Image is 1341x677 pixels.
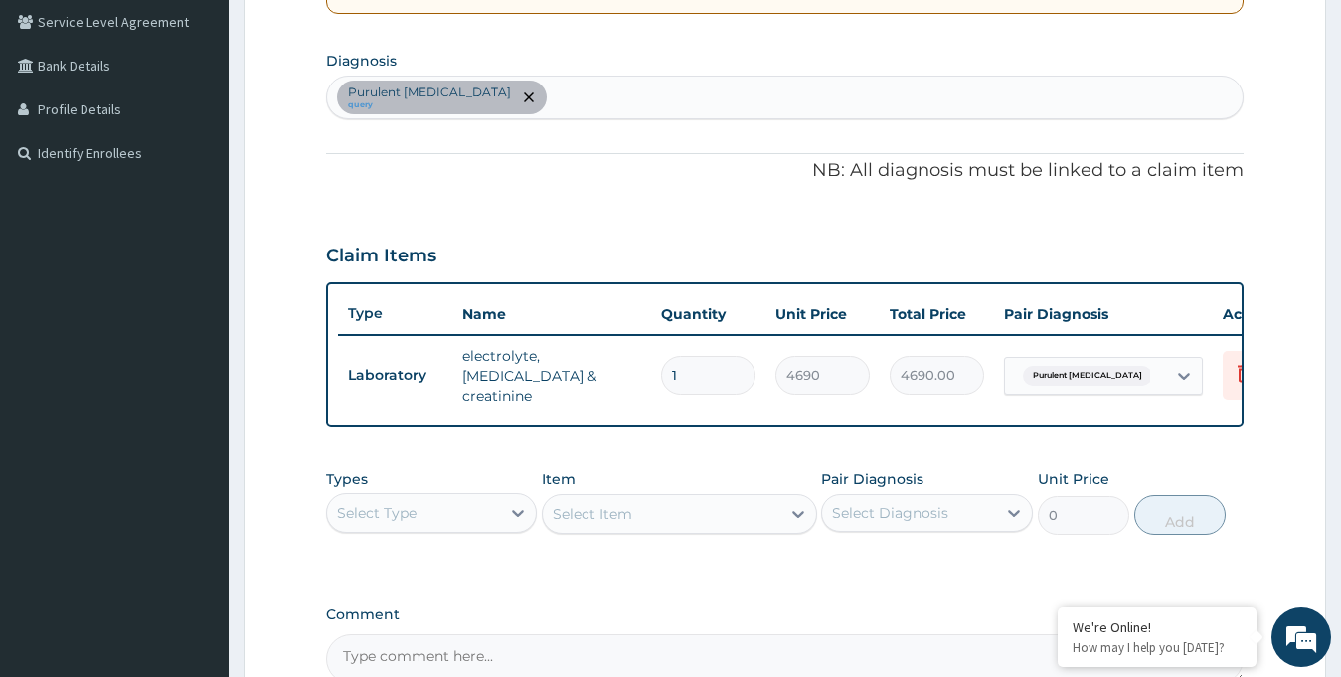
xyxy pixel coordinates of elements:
p: Purulent [MEDICAL_DATA] [348,85,511,100]
img: d_794563401_company_1708531726252_794563401 [37,99,81,149]
th: Actions [1213,294,1312,334]
th: Name [452,294,651,334]
label: Unit Price [1038,469,1109,489]
span: We're online! [115,209,274,410]
label: Types [326,471,368,488]
div: Chat with us now [103,111,334,137]
small: query [348,100,511,110]
label: Diagnosis [326,51,397,71]
th: Quantity [651,294,765,334]
th: Pair Diagnosis [994,294,1213,334]
button: Add [1134,495,1226,535]
label: Item [542,469,576,489]
label: Comment [326,606,1245,623]
div: Select Diagnosis [832,503,948,523]
td: Laboratory [338,357,452,394]
td: electrolyte, [MEDICAL_DATA] & creatinine [452,336,651,416]
textarea: Type your message and hit 'Enter' [10,459,379,529]
p: NB: All diagnosis must be linked to a claim item [326,158,1245,184]
p: How may I help you today? [1073,639,1242,656]
th: Total Price [880,294,994,334]
h3: Claim Items [326,246,436,267]
div: Minimize live chat window [326,10,374,58]
th: Type [338,295,452,332]
label: Pair Diagnosis [821,469,923,489]
th: Unit Price [765,294,880,334]
div: We're Online! [1073,618,1242,636]
div: Select Type [337,503,417,523]
span: Purulent [MEDICAL_DATA] [1023,366,1152,386]
span: remove selection option [520,88,538,106]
